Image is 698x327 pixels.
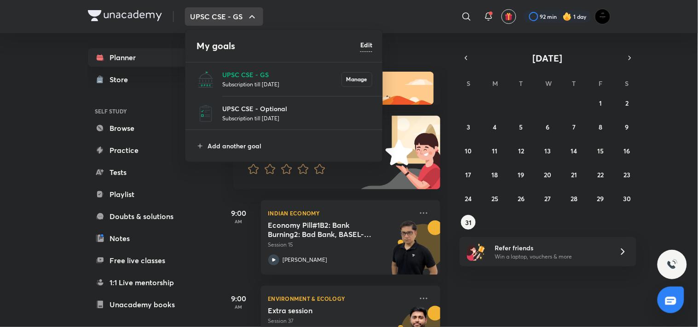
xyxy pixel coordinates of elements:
[222,79,341,89] p: Subscription till [DATE]
[196,39,360,53] h4: My goals
[360,40,372,50] h6: Edit
[341,72,372,87] button: Manage
[222,70,341,79] p: UPSC CSE - GS
[208,141,372,151] p: Add another goal
[196,104,215,123] img: UPSC CSE - Optional
[222,113,372,123] p: Subscription till [DATE]
[222,104,372,113] p: UPSC CSE - Optional
[196,70,215,89] img: UPSC CSE - GS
